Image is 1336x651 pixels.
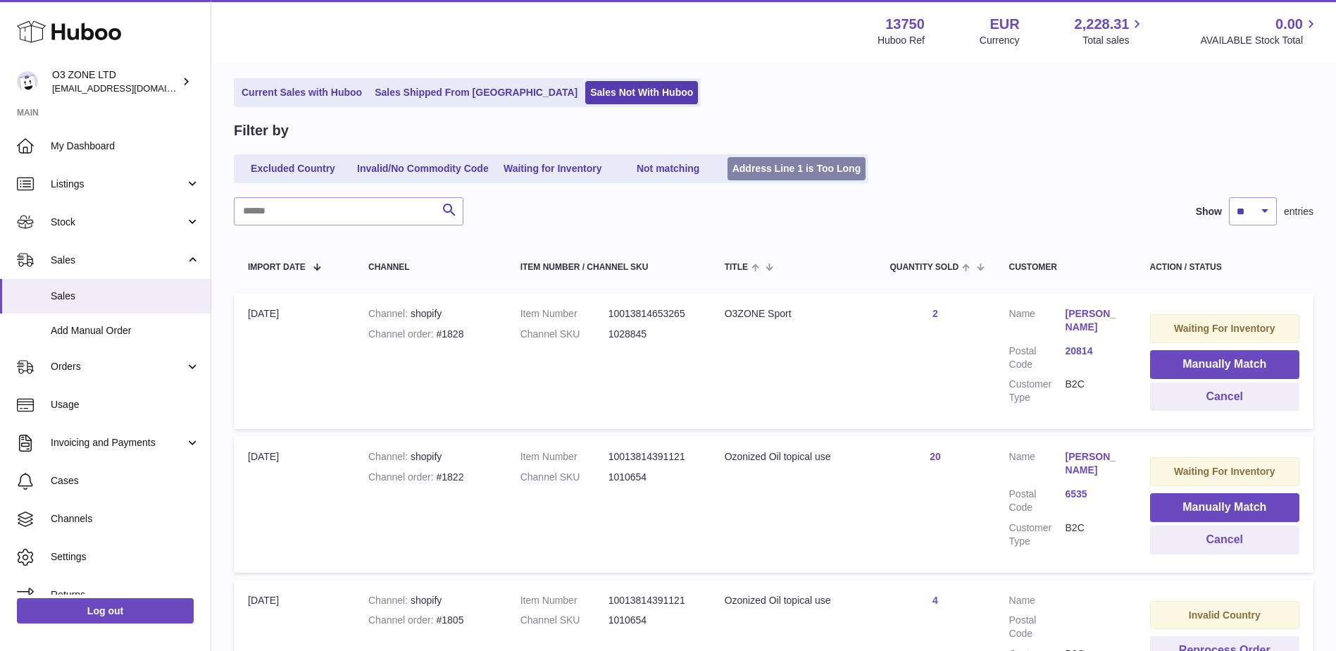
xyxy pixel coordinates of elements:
span: Add Manual Order [51,324,200,337]
button: Cancel [1150,526,1299,554]
strong: Channel order [368,328,437,340]
span: Title [725,263,748,272]
dt: Postal Code [1009,345,1066,371]
span: Returns [51,588,200,602]
dd: 1028845 [608,328,697,341]
dd: 10013814653265 [608,307,697,321]
strong: Channel order [368,471,437,483]
strong: Waiting For Inventory [1174,323,1275,334]
div: Ozonized Oil topical use [725,594,862,607]
strong: Channel order [368,614,437,626]
dt: Postal Code [1009,488,1066,514]
span: Settings [51,550,200,564]
a: Not matching [612,157,725,180]
span: Channels [51,512,200,526]
span: My Dashboard [51,139,200,153]
strong: Channel [368,595,411,606]
div: Channel [368,263,492,272]
span: entries [1284,205,1313,218]
strong: Waiting For Inventory [1174,466,1275,477]
div: Customer [1009,263,1122,272]
a: 0.00 AVAILABLE Stock Total [1200,15,1319,47]
div: shopify [368,307,492,321]
dd: B2C [1066,378,1122,404]
dt: Item Number [520,307,608,321]
a: 20814 [1066,345,1122,358]
a: Current Sales with Huboo [237,81,367,104]
a: Log out [17,598,194,624]
h2: Filter by [234,121,289,140]
span: [EMAIL_ADDRESS][DOMAIN_NAME] [52,82,207,94]
dt: Name [1009,594,1066,607]
div: #1805 [368,614,492,627]
dt: Customer Type [1009,378,1066,404]
div: O3ZONE Sport [725,307,862,321]
a: Sales Shipped From [GEOGRAPHIC_DATA] [370,81,582,104]
button: Cancel [1150,383,1299,411]
dt: Channel SKU [520,471,608,484]
span: AVAILABLE Stock Total [1200,34,1319,47]
button: Manually Match [1150,350,1299,379]
span: Import date [248,263,306,272]
a: Invalid/No Commodity Code [352,157,494,180]
span: Orders [51,360,185,373]
a: Excluded Country [237,157,349,180]
span: Usage [51,398,200,411]
a: 20 [930,451,941,462]
dd: 10013814391121 [608,450,697,464]
a: 2,228.31 Total sales [1075,15,1146,47]
div: shopify [368,594,492,607]
div: Huboo Ref [878,34,925,47]
div: Action / Status [1150,263,1299,272]
div: Ozonized Oil topical use [725,450,862,464]
span: Quantity Sold [889,263,959,272]
dd: 10013814391121 [608,594,697,607]
button: Manually Match [1150,493,1299,522]
a: Sales Not With Huboo [585,81,698,104]
strong: Channel [368,451,411,462]
dt: Channel SKU [520,614,608,627]
a: [PERSON_NAME] [1066,450,1122,477]
a: Waiting for Inventory [497,157,609,180]
dt: Name [1009,307,1066,337]
strong: Channel [368,308,411,319]
dd: 1010654 [608,614,697,627]
dt: Item Number [520,594,608,607]
div: #1828 [368,328,492,341]
td: [DATE] [234,293,354,429]
dd: 1010654 [608,471,697,484]
div: #1822 [368,471,492,484]
img: hello@o3zoneltd.co.uk [17,71,38,92]
span: Cases [51,474,200,488]
td: [DATE] [234,436,354,572]
dt: Name [1009,450,1066,480]
a: 4 [932,595,938,606]
span: Sales [51,290,200,303]
div: Item Number / Channel SKU [520,263,697,272]
dt: Channel SKU [520,328,608,341]
strong: Invalid Country [1189,609,1261,621]
a: 6535 [1066,488,1122,501]
span: Total sales [1082,34,1145,47]
div: O3 ZONE LTD [52,68,179,95]
dt: Item Number [520,450,608,464]
a: Address Line 1 is Too Long [728,157,866,180]
strong: 13750 [885,15,925,34]
div: Currency [980,34,1020,47]
dt: Postal Code [1009,614,1066,640]
span: Stock [51,216,185,229]
span: 2,228.31 [1075,15,1130,34]
span: 0.00 [1275,15,1303,34]
label: Show [1196,205,1222,218]
dt: Customer Type [1009,521,1066,548]
span: Listings [51,178,185,191]
div: shopify [368,450,492,464]
span: Sales [51,254,185,267]
a: [PERSON_NAME] [1066,307,1122,334]
span: Invoicing and Payments [51,436,185,449]
a: 2 [932,308,938,319]
dd: B2C [1066,521,1122,548]
strong: EUR [989,15,1019,34]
